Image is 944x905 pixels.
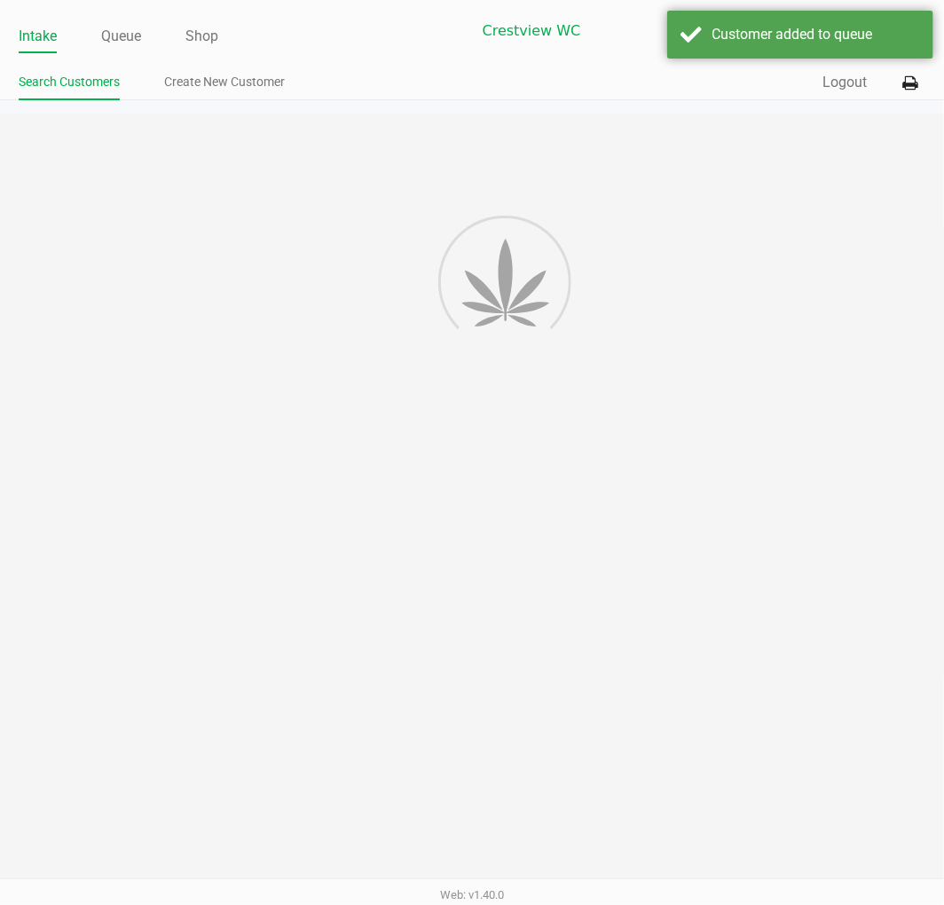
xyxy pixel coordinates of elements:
span: Crestview WC [483,20,648,42]
a: Shop [185,24,218,49]
a: Queue [101,24,141,49]
div: Customer added to queue [712,24,920,45]
a: Intake [19,24,57,49]
a: Search Customers [19,71,120,93]
button: Select [658,10,692,51]
span: Web: v1.40.0 [440,888,504,901]
button: Logout [823,72,868,93]
a: Create New Customer [164,71,285,93]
